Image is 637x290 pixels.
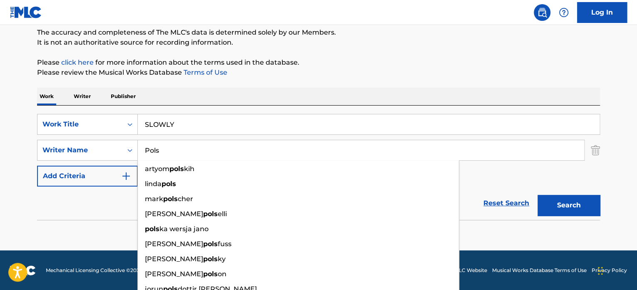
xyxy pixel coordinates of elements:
p: Please review the Musical Works Database [37,68,600,78]
span: fuss [218,240,231,248]
span: elli [218,210,227,218]
a: Public Search [534,4,550,21]
strong: pols [162,180,176,188]
a: Terms of Use [182,68,227,76]
strong: pols [203,210,218,218]
strong: pols [203,270,218,278]
span: artyom [145,165,169,173]
img: Delete Criterion [591,140,600,161]
strong: pols [203,255,218,263]
a: Log In [577,2,627,23]
strong: pols [203,240,218,248]
button: Search [537,195,600,216]
strong: pols [145,225,159,233]
a: Musical Works Database Terms of Use [492,267,587,274]
span: linda [145,180,162,188]
p: Please for more information about the terms used in the database. [37,58,600,68]
strong: pols [169,165,184,173]
p: It is not an authoritative source for recording information. [37,38,600,48]
a: Privacy Policy [592,267,627,274]
img: search [537,8,547,18]
span: cher [178,195,193,203]
div: Help [555,4,572,21]
img: help [559,8,569,18]
span: kih [184,165,194,173]
span: ky [218,255,226,263]
span: [PERSON_NAME] [145,240,203,248]
span: [PERSON_NAME] [145,270,203,278]
p: Publisher [108,88,138,105]
span: [PERSON_NAME] [145,255,203,263]
a: The MLC Website [444,267,487,274]
img: logo [10,265,36,275]
div: Writer Name [42,145,117,155]
p: Writer [71,88,93,105]
img: MLC Logo [10,6,42,18]
span: ka wersja jano [159,225,209,233]
div: Drag [598,258,603,283]
a: click here [61,58,94,66]
button: Add Criteria [37,166,138,187]
iframe: Chat Widget [595,250,637,290]
p: The accuracy and completeness of The MLC's data is determined solely by our Members. [37,28,600,38]
form: Search Form [37,114,600,220]
span: mark [145,195,163,203]
span: [PERSON_NAME] [145,210,203,218]
a: Reset Search [479,194,533,212]
p: Work [37,88,56,105]
strong: pols [163,195,178,203]
img: 9d2ae6d4665cec9f34b9.svg [121,171,131,181]
span: Mechanical Licensing Collective © 2025 [46,267,142,274]
span: on [218,270,226,278]
div: Work Title [42,119,117,129]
